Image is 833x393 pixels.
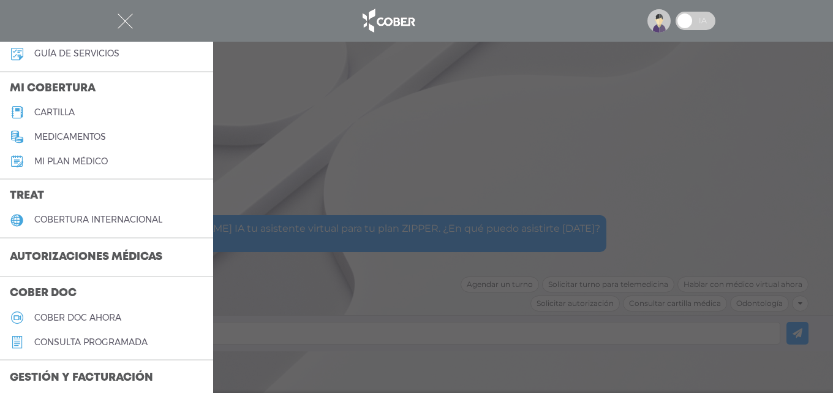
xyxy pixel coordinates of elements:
[356,6,420,36] img: logo_cober_home-white.png
[34,337,148,348] h5: consulta programada
[34,215,162,225] h5: cobertura internacional
[647,9,671,32] img: profile-placeholder.svg
[34,156,108,167] h5: Mi plan médico
[34,107,75,118] h5: cartilla
[118,13,133,29] img: Cober_menu-close-white.svg
[34,48,119,59] h5: guía de servicios
[34,132,106,142] h5: medicamentos
[34,313,121,323] h5: Cober doc ahora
